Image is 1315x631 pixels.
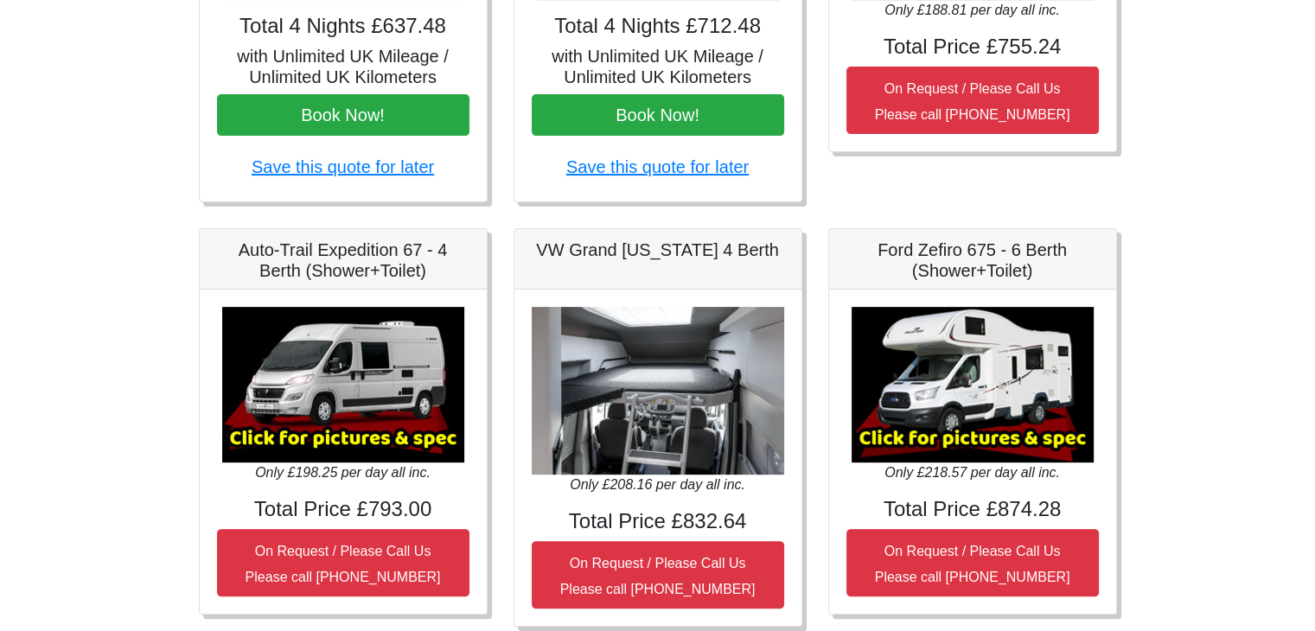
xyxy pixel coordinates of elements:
[884,3,1060,17] i: Only £188.81 per day all inc.
[852,307,1094,462] img: Ford Zefiro 675 - 6 Berth (Shower+Toilet)
[217,94,469,136] button: Book Now!
[532,14,784,39] h4: Total 4 Nights £712.48
[532,94,784,136] button: Book Now!
[217,529,469,596] button: On Request / Please Call UsPlease call [PHONE_NUMBER]
[566,157,749,176] a: Save this quote for later
[217,14,469,39] h4: Total 4 Nights £637.48
[532,509,784,534] h4: Total Price £832.64
[217,46,469,87] h5: with Unlimited UK Mileage / Unlimited UK Kilometers
[217,497,469,522] h4: Total Price £793.00
[875,81,1070,122] small: On Request / Please Call Us Please call [PHONE_NUMBER]
[217,239,469,281] h5: Auto-Trail Expedition 67 - 4 Berth (Shower+Toilet)
[846,497,1099,522] h4: Total Price £874.28
[222,307,464,462] img: Auto-Trail Expedition 67 - 4 Berth (Shower+Toilet)
[255,465,431,480] i: Only £198.25 per day all inc.
[532,307,784,475] img: VW Grand California 4 Berth
[846,35,1099,60] h4: Total Price £755.24
[532,46,784,87] h5: with Unlimited UK Mileage / Unlimited UK Kilometers
[846,529,1099,596] button: On Request / Please Call UsPlease call [PHONE_NUMBER]
[252,157,434,176] a: Save this quote for later
[846,239,1099,281] h5: Ford Zefiro 675 - 6 Berth (Shower+Toilet)
[570,477,745,492] i: Only £208.16 per day all inc.
[560,556,756,596] small: On Request / Please Call Us Please call [PHONE_NUMBER]
[875,544,1070,584] small: On Request / Please Call Us Please call [PHONE_NUMBER]
[846,67,1099,134] button: On Request / Please Call UsPlease call [PHONE_NUMBER]
[884,465,1060,480] i: Only £218.57 per day all inc.
[532,541,784,609] button: On Request / Please Call UsPlease call [PHONE_NUMBER]
[246,544,441,584] small: On Request / Please Call Us Please call [PHONE_NUMBER]
[532,239,784,260] h5: VW Grand [US_STATE] 4 Berth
